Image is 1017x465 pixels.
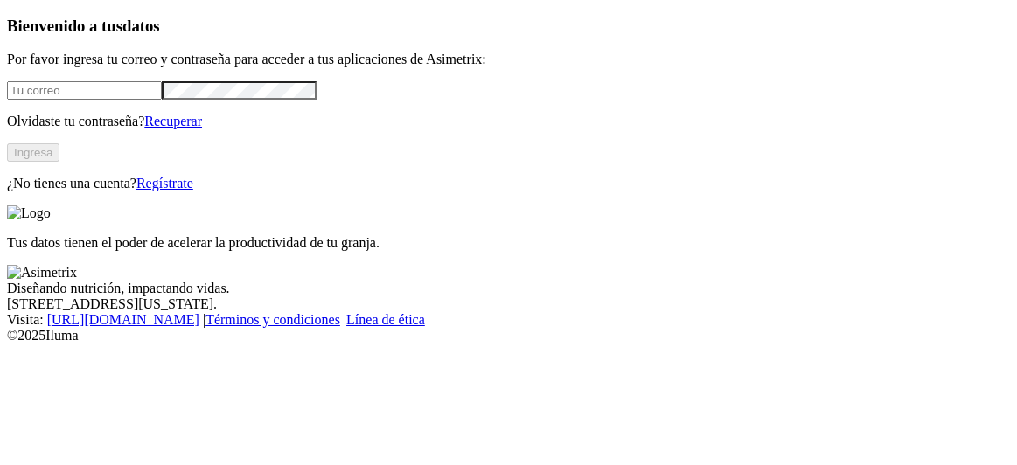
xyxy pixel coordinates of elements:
span: datos [122,17,160,35]
a: Términos y condiciones [205,312,340,327]
div: Diseñando nutrición, impactando vidas. [7,281,1010,296]
div: © 2025 Iluma [7,328,1010,344]
a: Recuperar [144,114,202,128]
div: Visita : | | [7,312,1010,328]
p: Por favor ingresa tu correo y contraseña para acceder a tus aplicaciones de Asimetrix: [7,52,1010,67]
div: [STREET_ADDRESS][US_STATE]. [7,296,1010,312]
a: [URL][DOMAIN_NAME] [47,312,199,327]
p: Olvidaste tu contraseña? [7,114,1010,129]
img: Logo [7,205,51,221]
a: Regístrate [136,176,193,191]
a: Línea de ética [346,312,425,327]
button: Ingresa [7,143,59,162]
p: Tus datos tienen el poder de acelerar la productividad de tu granja. [7,235,1010,251]
img: Asimetrix [7,265,77,281]
h3: Bienvenido a tus [7,17,1010,36]
input: Tu correo [7,81,162,100]
p: ¿No tienes una cuenta? [7,176,1010,191]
